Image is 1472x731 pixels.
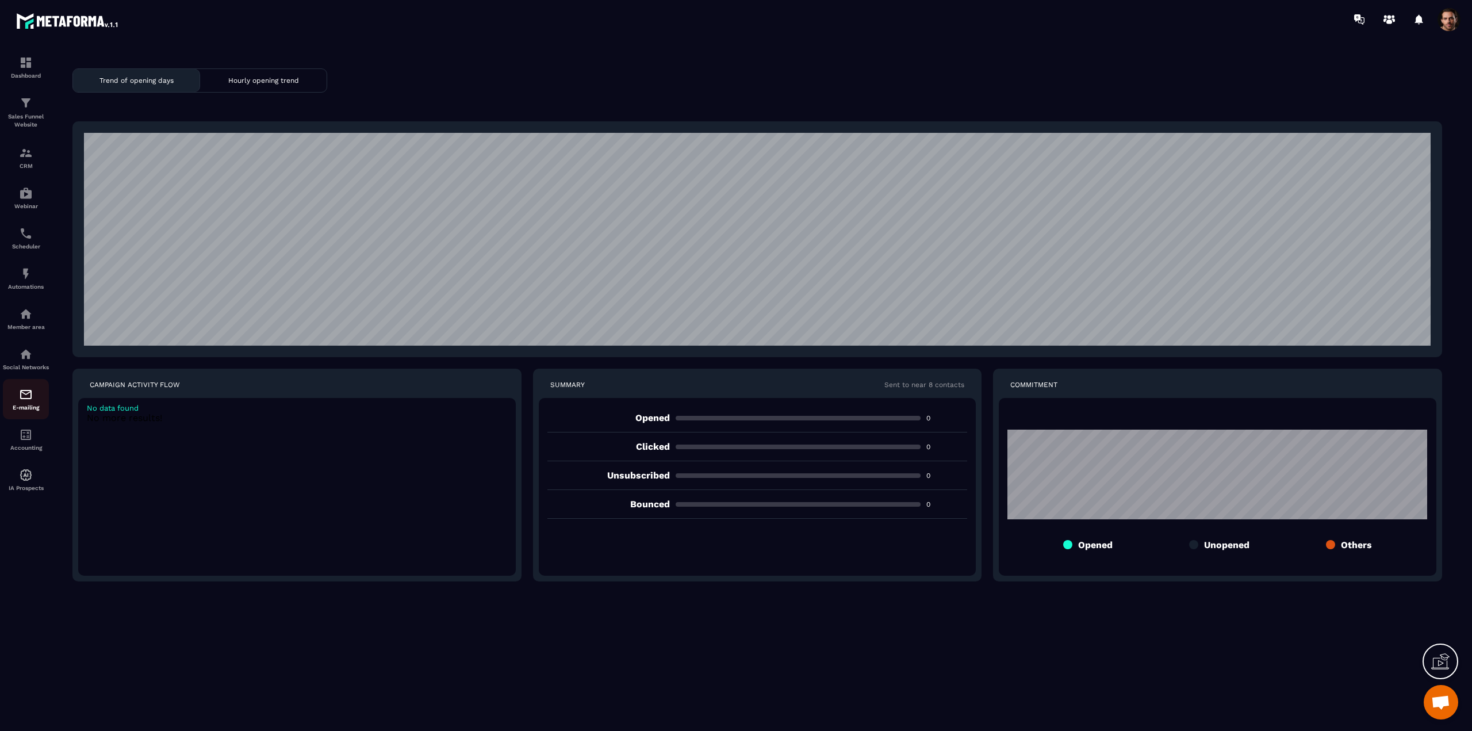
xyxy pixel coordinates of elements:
[3,137,49,178] a: formationformationCRM
[884,380,964,389] p: Sent to near 8 contacts
[19,468,33,482] img: automations
[16,10,120,31] img: logo
[19,307,33,321] img: automations
[3,404,49,411] p: E-mailing
[90,380,180,389] p: CAMPAIGN ACTIVITY FLOW
[926,471,967,480] p: 0
[87,404,507,412] p: No data found
[3,218,49,258] a: schedulerschedulerScheduler
[3,113,49,129] p: Sales Funnel Website
[3,243,49,250] p: Scheduler
[3,419,49,460] a: accountantaccountantAccounting
[547,470,670,481] p: unsubscribed
[547,441,670,452] p: clicked
[926,500,967,509] p: 0
[3,298,49,339] a: automationsautomationsMember area
[3,258,49,298] a: automationsautomationsAutomations
[3,284,49,290] p: Automations
[1204,539,1249,550] p: Unopened
[3,203,49,209] p: Webinar
[547,499,670,510] p: bounced
[3,178,49,218] a: automationsautomationsWebinar
[1078,539,1113,550] p: Opened
[1341,539,1372,550] p: Others
[3,87,49,137] a: formationformationSales Funnel Website
[228,76,299,85] p: Hourly opening trend
[3,163,49,169] p: CRM
[3,72,49,79] p: Dashboard
[19,56,33,70] img: formation
[19,267,33,281] img: automations
[3,364,49,370] p: Social Networks
[19,227,33,240] img: scheduler
[1010,380,1057,389] p: COMMITMENT
[87,412,162,423] span: No more results!
[19,146,33,160] img: formation
[19,186,33,200] img: automations
[3,324,49,330] p: Member area
[3,339,49,379] a: social-networksocial-networkSocial Networks
[19,428,33,442] img: accountant
[3,47,49,87] a: formationformationDashboard
[1424,685,1458,719] div: Open chat
[926,414,967,423] p: 0
[547,412,670,423] p: opened
[550,380,585,389] p: SUMMARY
[19,388,33,401] img: email
[3,445,49,451] p: Accounting
[3,485,49,491] p: IA Prospects
[926,442,967,451] p: 0
[19,96,33,110] img: formation
[3,379,49,419] a: emailemailE-mailing
[99,76,174,85] p: Trend of opening days
[19,347,33,361] img: social-network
